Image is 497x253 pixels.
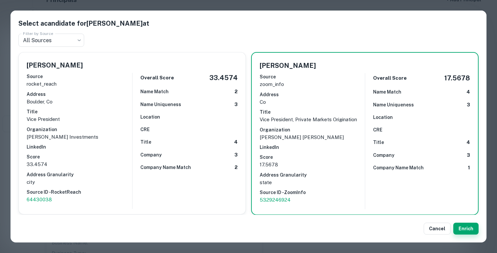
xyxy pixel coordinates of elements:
h6: CRE [140,126,150,133]
h6: Address Granularity [260,171,365,179]
a: 5329246924 [260,196,365,204]
h5: 33.4574 [209,73,238,83]
h6: Title [27,108,132,115]
h6: Name Match [373,88,401,96]
h6: Company [140,151,162,158]
h6: 3 [467,152,470,159]
h6: Name Uniqueness [373,101,414,108]
p: Vice President [27,115,132,123]
iframe: Chat Widget [464,179,497,211]
h6: 4 [466,88,470,96]
h6: LinkedIn [27,143,132,151]
button: Cancel [424,223,451,235]
h5: [PERSON_NAME] [260,61,316,70]
h6: Address [260,91,365,98]
h6: CRE [373,126,382,133]
p: zoom_info [260,80,365,88]
p: 33.4574 [27,160,132,168]
p: boulder, co [27,98,132,106]
h6: 2 [235,88,238,96]
h6: Source [27,73,132,80]
button: Enrich [453,223,479,235]
p: state [260,179,365,186]
h6: 4 [466,139,470,146]
h6: Address Granularity [27,171,132,178]
h6: Title [260,108,365,116]
h6: 3 [234,151,238,159]
h6: Source [260,73,365,80]
h5: [PERSON_NAME] [27,60,83,70]
label: Filter by Source [23,31,53,36]
div: All Sources [18,34,84,47]
p: [PERSON_NAME] Investments [27,133,132,141]
h6: Source ID - RocketReach [27,188,132,196]
h6: LinkedIn [260,144,365,151]
h6: 3 [467,101,470,109]
h6: 3 [234,101,238,108]
h6: Name Match [140,88,169,95]
h5: Select a candidate for [PERSON_NAME] at [18,18,479,28]
h6: Overall Score [373,74,407,82]
h6: Organization [27,126,132,133]
p: Vice President, Private Markets Origination [260,116,365,124]
h6: 2 [235,164,238,171]
p: city [27,178,132,186]
h6: Score [260,154,365,161]
h6: 1 [468,164,470,172]
h6: Name Uniqueness [140,101,181,108]
h6: Overall Score [140,74,174,82]
h6: Title [373,139,384,146]
h6: Address [27,91,132,98]
h6: Company Name Match [140,164,191,171]
p: rocket_reach [27,80,132,88]
p: 17.5678 [260,161,365,169]
h6: Company [373,152,394,159]
h6: 4 [234,138,238,146]
h6: Organization [260,126,365,133]
h6: Location [140,113,160,121]
p: co [260,98,365,106]
h6: Company Name Match [373,164,424,171]
h6: Source ID - ZoomInfo [260,189,365,196]
h6: Location [373,114,393,121]
h6: Score [27,153,132,160]
a: 64430038 [27,196,132,204]
h5: 17.5678 [444,73,470,83]
p: [PERSON_NAME] [PERSON_NAME] [260,133,365,141]
h6: Title [140,138,151,146]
